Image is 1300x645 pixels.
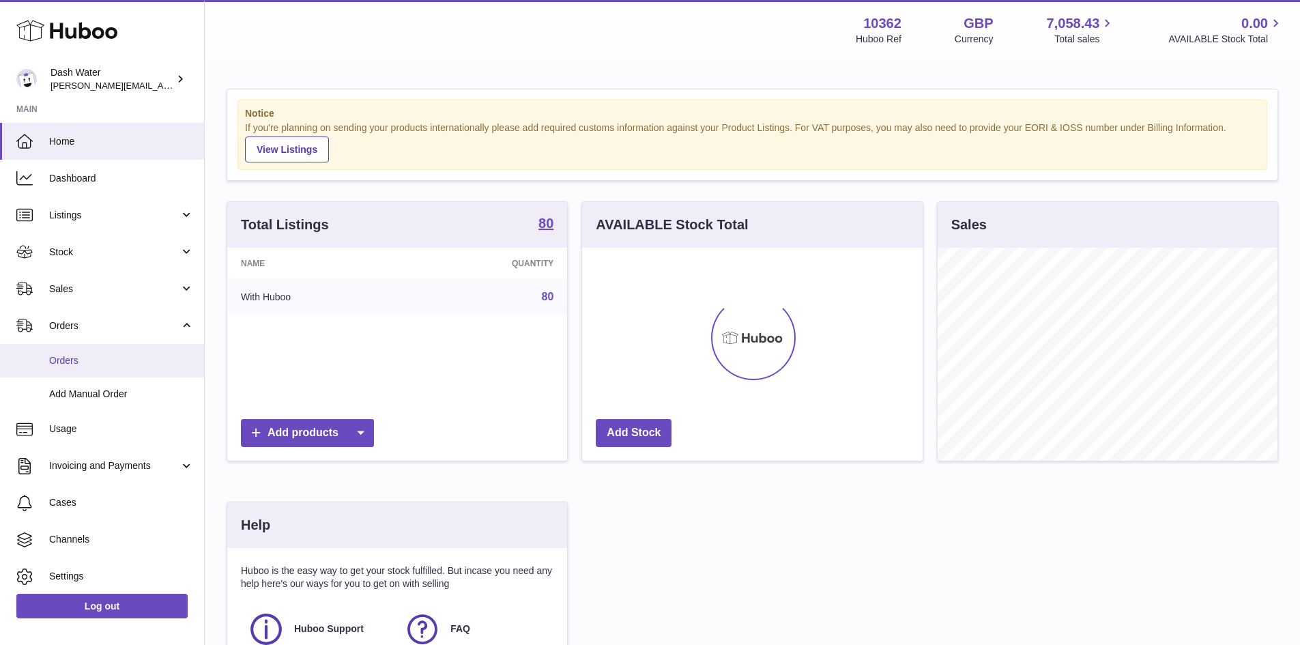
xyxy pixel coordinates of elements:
span: FAQ [450,622,470,635]
a: 80 [542,291,554,302]
a: 80 [538,216,553,233]
span: Orders [49,319,179,332]
th: Name [227,248,407,279]
span: Sales [49,283,179,296]
td: With Huboo [227,279,407,315]
span: Huboo Support [294,622,364,635]
div: Currency [955,33,994,46]
div: Huboo Ref [856,33,901,46]
a: Add products [241,419,374,447]
strong: 10362 [863,14,901,33]
span: Channels [49,533,194,546]
span: [PERSON_NAME][EMAIL_ADDRESS][DOMAIN_NAME] [50,80,274,91]
span: Orders [49,354,194,367]
span: Cases [49,496,194,509]
span: Stock [49,246,179,259]
span: Total sales [1054,33,1115,46]
a: Add Stock [596,419,671,447]
h3: AVAILABLE Stock Total [596,216,748,234]
strong: GBP [964,14,993,33]
img: james@dash-water.com [16,69,37,89]
th: Quantity [407,248,567,279]
span: Settings [49,570,194,583]
a: 0.00 AVAILABLE Stock Total [1168,14,1284,46]
span: Invoicing and Payments [49,459,179,472]
a: 7,058.43 Total sales [1047,14,1116,46]
span: Usage [49,422,194,435]
strong: Notice [245,107,1260,120]
h3: Sales [951,216,987,234]
span: Add Manual Order [49,388,194,401]
strong: 80 [538,216,553,230]
h3: Help [241,516,270,534]
p: Huboo is the easy way to get your stock fulfilled. But incase you need any help here's our ways f... [241,564,553,590]
span: 0.00 [1241,14,1268,33]
span: Dashboard [49,172,194,185]
a: Log out [16,594,188,618]
div: If you're planning on sending your products internationally please add required customs informati... [245,121,1260,162]
span: 7,058.43 [1047,14,1100,33]
span: Listings [49,209,179,222]
span: AVAILABLE Stock Total [1168,33,1284,46]
h3: Total Listings [241,216,329,234]
span: Home [49,135,194,148]
div: Dash Water [50,66,173,92]
a: View Listings [245,137,329,162]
